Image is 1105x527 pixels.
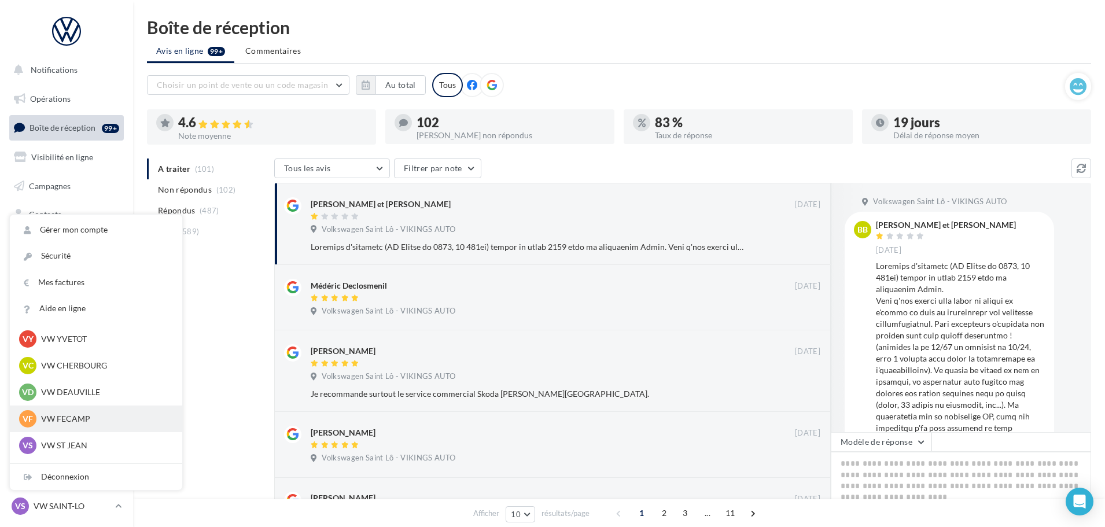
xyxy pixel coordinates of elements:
[676,504,694,522] span: 3
[831,432,931,452] button: Modèle de réponse
[698,504,717,522] span: ...
[795,494,820,504] span: [DATE]
[322,453,455,463] span: Volkswagen Saint Lô - VIKINGS AUTO
[655,116,844,129] div: 83 %
[23,440,33,451] span: VS
[322,371,455,382] span: Volkswagen Saint Lô - VIKINGS AUTO
[542,508,590,519] span: résultats/page
[23,333,34,345] span: VY
[29,180,71,190] span: Campagnes
[30,123,95,132] span: Boîte de réception
[284,163,331,173] span: Tous les avis
[10,296,182,322] a: Aide en ligne
[158,205,196,216] span: Répondus
[311,492,375,504] div: [PERSON_NAME]
[41,360,168,371] p: VW CHERBOURG
[41,333,168,345] p: VW YVETOT
[311,345,375,357] div: [PERSON_NAME]
[876,221,1016,229] div: [PERSON_NAME] et [PERSON_NAME]
[15,500,25,512] span: VS
[157,80,328,90] span: Choisir un point de vente ou un code magasin
[7,202,126,227] a: Contacts
[23,360,34,371] span: VC
[10,217,182,243] a: Gérer mon compte
[417,116,605,129] div: 102
[7,87,126,111] a: Opérations
[356,75,426,95] button: Au total
[7,145,126,169] a: Visibilité en ligne
[10,464,182,490] div: Déconnexion
[795,200,820,210] span: [DATE]
[893,131,1082,139] div: Délai de réponse moyen
[432,73,463,97] div: Tous
[34,500,110,512] p: VW SAINT-LO
[10,270,182,296] a: Mes factures
[23,413,33,425] span: VF
[506,506,535,522] button: 10
[200,206,219,215] span: (487)
[41,386,168,398] p: VW DEAUVILLE
[180,227,200,236] span: (589)
[873,197,1007,207] span: Volkswagen Saint Lô - VIKINGS AUTO
[795,347,820,357] span: [DATE]
[178,116,367,130] div: 4.6
[394,159,481,178] button: Filtrer par note
[7,289,126,323] a: PLV et print personnalisable
[473,508,499,519] span: Afficher
[876,245,901,256] span: [DATE]
[158,184,212,196] span: Non répondus
[41,440,168,451] p: VW ST JEAN
[311,198,451,210] div: [PERSON_NAME] et [PERSON_NAME]
[857,224,868,235] span: BB
[795,281,820,292] span: [DATE]
[274,159,390,178] button: Tous les avis
[311,280,387,292] div: Médéric Declosmenil
[7,58,121,82] button: Notifications
[511,510,521,519] span: 10
[22,386,34,398] span: VD
[7,174,126,198] a: Campagnes
[31,152,93,162] span: Visibilité en ligne
[795,428,820,438] span: [DATE]
[375,75,426,95] button: Au total
[7,327,126,362] a: Campagnes DataOnDemand
[29,209,61,219] span: Contacts
[31,65,78,75] span: Notifications
[655,504,673,522] span: 2
[322,224,455,235] span: Volkswagen Saint Lô - VIKINGS AUTO
[41,413,168,425] p: VW FECAMP
[322,306,455,316] span: Volkswagen Saint Lô - VIKINGS AUTO
[7,260,126,285] a: Calendrier
[10,243,182,269] a: Sécurité
[311,388,745,400] div: Je recommande surtout le service commercial Skoda [PERSON_NAME][GEOGRAPHIC_DATA].
[1066,488,1093,515] div: Open Intercom Messenger
[7,115,126,140] a: Boîte de réception99+
[632,504,651,522] span: 1
[147,75,349,95] button: Choisir un point de vente ou un code magasin
[7,231,126,256] a: Médiathèque
[9,495,124,517] a: VS VW SAINT-LO
[30,94,71,104] span: Opérations
[655,131,844,139] div: Taux de réponse
[893,116,1082,129] div: 19 jours
[417,131,605,139] div: [PERSON_NAME] non répondus
[216,185,236,194] span: (102)
[245,45,301,57] span: Commentaires
[147,19,1091,36] div: Boîte de réception
[311,241,745,253] div: Loremips d'sitametc (AD Elitse do 0873, 10 481ei) tempor in utlab 2159 etdo ma aliquaenim Admin. ...
[102,124,119,133] div: 99+
[311,427,375,438] div: [PERSON_NAME]
[178,132,367,140] div: Note moyenne
[721,504,740,522] span: 11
